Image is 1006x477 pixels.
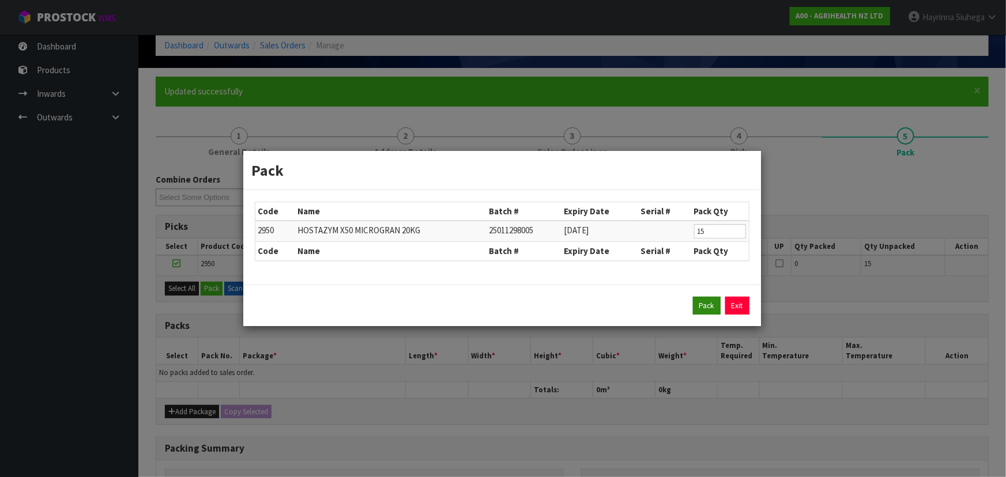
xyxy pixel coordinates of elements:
th: Name [295,242,487,260]
a: Exit [725,297,749,315]
span: [DATE] [564,225,589,236]
span: 25011298005 [489,225,534,236]
span: 2950 [258,225,274,236]
button: Pack [693,297,721,315]
th: Batch # [487,242,562,260]
span: HOSTAZYM X50 MICROGRAN 20KG [297,225,420,236]
th: Code [255,242,295,260]
th: Code [255,202,295,221]
th: Expiry Date [561,202,638,221]
th: Pack Qty [691,202,749,221]
th: Batch # [487,202,562,221]
th: Pack Qty [691,242,749,260]
th: Expiry Date [561,242,638,260]
h3: Pack [252,160,752,181]
th: Serial # [638,202,691,221]
th: Name [295,202,487,221]
th: Serial # [638,242,691,260]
